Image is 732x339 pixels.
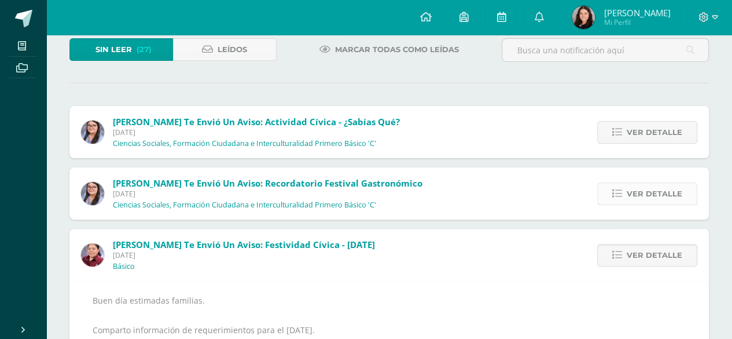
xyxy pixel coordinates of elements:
[81,182,104,205] img: 17db063816693a26b2c8d26fdd0faec0.png
[95,39,132,60] span: Sin leer
[113,262,135,271] p: Básico
[113,239,375,250] span: [PERSON_NAME] te envió un aviso: Festividad Cívica - [DATE]
[335,39,459,60] span: Marcar todas como leídas
[81,121,104,144] img: 17db063816693a26b2c8d26fdd0faec0.png
[113,139,376,148] p: Ciencias Sociales, Formación Ciudadana e Interculturalidad Primero Básico 'C'
[113,201,376,210] p: Ciencias Sociales, Formación Ciudadana e Interculturalidad Primero Básico 'C'
[305,38,473,61] a: Marcar todas como leídas
[137,39,152,60] span: (27)
[173,38,277,61] a: Leídos
[627,245,682,266] span: Ver detalle
[113,127,400,137] span: [DATE]
[81,243,104,267] img: ca38207ff64f461ec141487f36af9fbf.png
[113,116,400,127] span: [PERSON_NAME] te envió un aviso: Actividad cívica - ¿Sabías qué?
[502,39,708,61] input: Busca una notificación aquí
[572,6,595,29] img: 39d77ef61b529045ea78441435fffcbd.png
[627,122,682,143] span: Ver detalle
[113,177,422,189] span: [PERSON_NAME] te envió un aviso: Recordatorio Festival Gastronómico
[69,38,173,61] a: Sin leer(27)
[113,189,422,199] span: [DATE]
[113,250,375,260] span: [DATE]
[218,39,247,60] span: Leídos
[604,7,670,19] span: [PERSON_NAME]
[604,17,670,27] span: Mi Perfil
[627,183,682,205] span: Ver detalle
